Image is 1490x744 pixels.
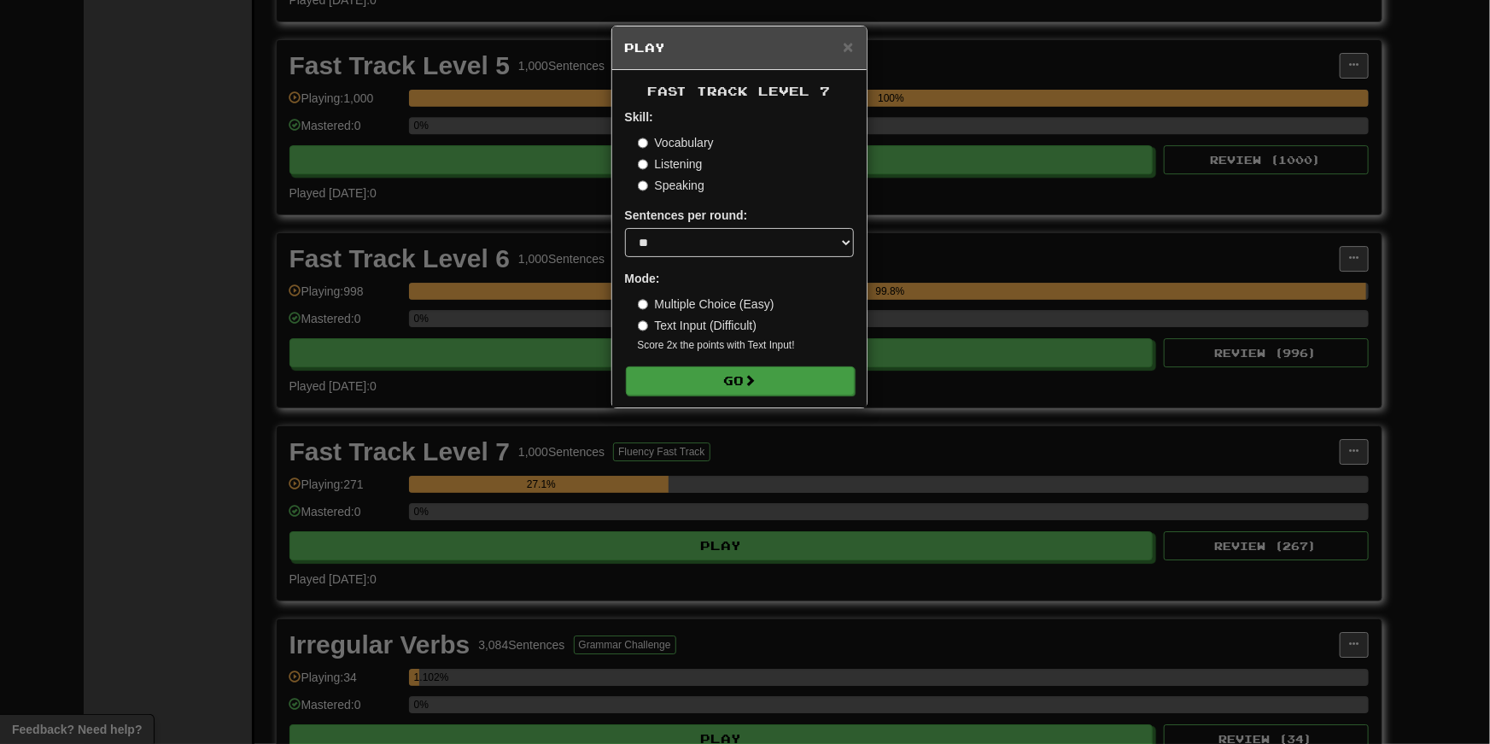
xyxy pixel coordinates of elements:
[648,84,831,98] span: Fast Track Level 7
[638,299,649,310] input: Multiple Choice (Easy)
[843,37,853,56] span: ×
[638,134,714,151] label: Vocabulary
[625,272,660,285] strong: Mode:
[626,366,855,395] button: Go
[625,39,854,56] h5: Play
[638,296,774,313] label: Multiple Choice (Easy)
[638,317,757,334] label: Text Input (Difficult)
[625,110,653,124] strong: Skill:
[638,320,649,331] input: Text Input (Difficult)
[638,338,854,353] small: Score 2x the points with Text Input !
[638,177,704,194] label: Speaking
[638,138,649,149] input: Vocabulary
[843,38,853,56] button: Close
[638,180,649,191] input: Speaking
[638,159,649,170] input: Listening
[638,155,703,173] label: Listening
[625,207,748,224] label: Sentences per round:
